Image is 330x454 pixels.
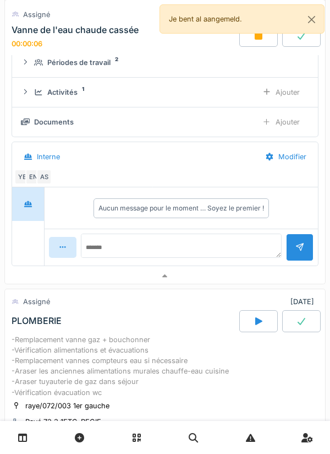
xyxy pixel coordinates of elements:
div: Ajouter [253,82,309,102]
div: -Remplacement vanne gaz + bouchonner -Vérification alimentations et évacuations -Remplacement van... [12,334,318,398]
div: Vanne de l'eau chaude cassée [12,25,139,35]
summary: DocumentsAjouter [16,112,313,132]
div: raye/072/003 1er gauche [25,401,109,411]
div: EN [25,169,41,185]
div: Documents [34,117,74,127]
div: Modifier [256,147,316,167]
div: [DATE] [290,296,318,307]
div: Assigné [23,9,50,20]
div: Rayé 72.3 1ETG-REGIE [25,417,101,427]
button: Close [299,5,324,34]
div: Assigné [23,296,50,307]
div: Ajouter [253,112,309,132]
summary: Activités1Ajouter [16,82,313,102]
div: Interne [37,152,60,162]
div: PLOMBERIE [12,316,62,326]
div: AS [36,169,52,185]
div: YE [14,169,30,185]
summary: Périodes de travail2 [16,52,313,73]
div: 00:00:06 [12,40,42,48]
div: Périodes de travail [47,57,111,68]
div: Je bent al aangemeld. [159,4,324,34]
div: Activités [47,87,78,98]
div: Aucun message pour le moment … Soyez le premier ! [98,203,264,213]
